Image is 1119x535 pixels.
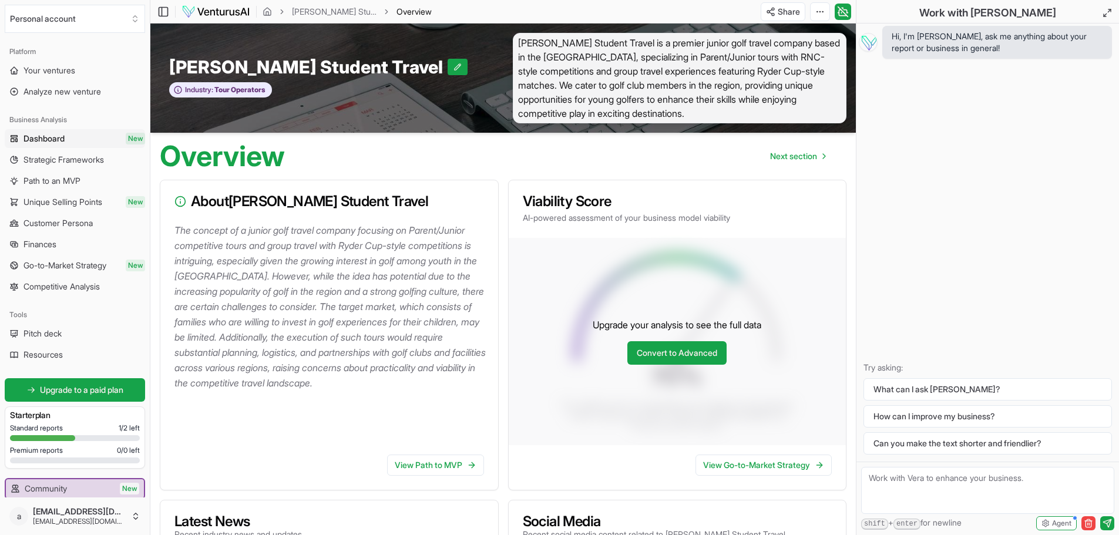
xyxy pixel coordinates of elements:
h3: Starter plan [10,409,140,421]
a: [PERSON_NAME] Student Travel [292,6,377,18]
a: View Go-to-Market Strategy [695,455,832,476]
a: Path to an MVP [5,171,145,190]
span: Analyze new venture [23,86,101,97]
a: Upgrade to a paid plan [5,378,145,402]
span: Hi, I'm [PERSON_NAME], ask me anything about your report or business in general! [892,31,1103,54]
a: Go-to-Market StrategyNew [5,256,145,275]
h1: Overview [160,142,285,170]
span: New [126,196,145,208]
h3: Social Media [523,514,785,529]
kbd: enter [893,519,920,530]
span: Pitch deck [23,328,62,339]
span: Customer Persona [23,217,93,229]
a: Resources [5,345,145,364]
button: Share [761,2,805,21]
a: Competitive Analysis [5,277,145,296]
span: New [120,483,139,494]
span: Premium reports [10,446,63,455]
span: [PERSON_NAME] Student Travel [169,56,448,78]
span: 1 / 2 left [119,423,140,433]
span: Resources [23,349,63,361]
span: Agent [1052,519,1071,528]
span: Competitive Analysis [23,281,100,292]
span: Share [778,6,800,18]
a: Customer Persona [5,214,145,233]
button: a[EMAIL_ADDRESS][DOMAIN_NAME][EMAIL_ADDRESS][DOMAIN_NAME] [5,502,145,530]
div: Platform [5,42,145,61]
nav: breadcrumb [263,6,432,18]
span: Strategic Frameworks [23,154,104,166]
a: Your ventures [5,61,145,80]
a: CommunityNew [6,479,144,498]
span: [PERSON_NAME] Student Travel is a premier junior golf travel company based in the [GEOGRAPHIC_DAT... [513,33,847,123]
button: How can I improve my business? [863,405,1112,428]
span: + for newline [861,517,962,530]
span: Tour Operators [213,85,266,95]
div: Business Analysis [5,110,145,129]
span: Upgrade to a paid plan [40,384,123,396]
span: Next section [770,150,817,162]
span: [EMAIL_ADDRESS][DOMAIN_NAME] [33,517,126,526]
a: DashboardNew [5,129,145,148]
a: Convert to Advanced [627,341,727,365]
nav: pagination [761,144,835,168]
span: Unique Selling Points [23,196,102,208]
img: logo [182,5,250,19]
span: [EMAIL_ADDRESS][DOMAIN_NAME] [33,506,126,517]
span: New [126,260,145,271]
p: Upgrade your analysis to see the full data [593,318,761,332]
a: Finances [5,235,145,254]
button: Industry:Tour Operators [169,82,272,98]
button: Agent [1036,516,1077,530]
a: Go to next page [761,144,835,168]
button: Can you make the text shorter and friendlier? [863,432,1112,455]
kbd: shift [861,519,888,530]
span: Dashboard [23,133,65,144]
h3: Viability Score [523,194,832,208]
img: Vera [859,33,878,52]
a: Unique Selling PointsNew [5,193,145,211]
span: a [9,507,28,526]
span: Go-to-Market Strategy [23,260,106,271]
span: 0 / 0 left [117,446,140,455]
span: Path to an MVP [23,175,80,187]
span: Community [25,483,67,494]
p: Try asking: [863,362,1112,374]
a: Pitch deck [5,324,145,343]
span: Standard reports [10,423,63,433]
div: Tools [5,305,145,324]
p: The concept of a junior golf travel company focusing on Parent/Junior competitive tours and group... [174,223,489,391]
a: View Path to MVP [387,455,484,476]
span: Overview [396,6,432,18]
h3: About [PERSON_NAME] Student Travel [174,194,484,208]
span: Industry: [185,85,213,95]
span: Finances [23,238,56,250]
button: Select an organization [5,5,145,33]
button: What can I ask [PERSON_NAME]? [863,378,1112,401]
h3: Latest News [174,514,302,529]
span: New [126,133,145,144]
span: Your ventures [23,65,75,76]
h2: Work with [PERSON_NAME] [919,5,1056,21]
a: Strategic Frameworks [5,150,145,169]
p: AI-powered assessment of your business model viability [523,212,832,224]
a: Analyze new venture [5,82,145,101]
